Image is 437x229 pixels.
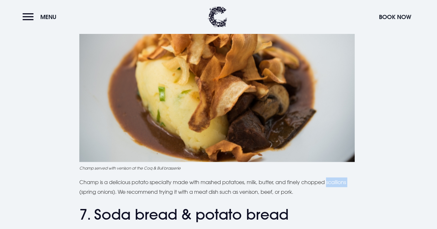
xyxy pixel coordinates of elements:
[23,10,60,24] button: Menu
[79,206,358,224] h2: 7. Soda bread & potato bread
[376,10,414,24] button: Book Now
[79,178,358,197] p: Champ is a delicious potato specialty made with mashed potatoes, milk, butter, and finely chopped...
[79,165,358,171] figcaption: Champ served with venison at the Coq & Bull brasserie
[40,13,56,21] span: Menu
[208,6,227,27] img: Clandeboye Lodge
